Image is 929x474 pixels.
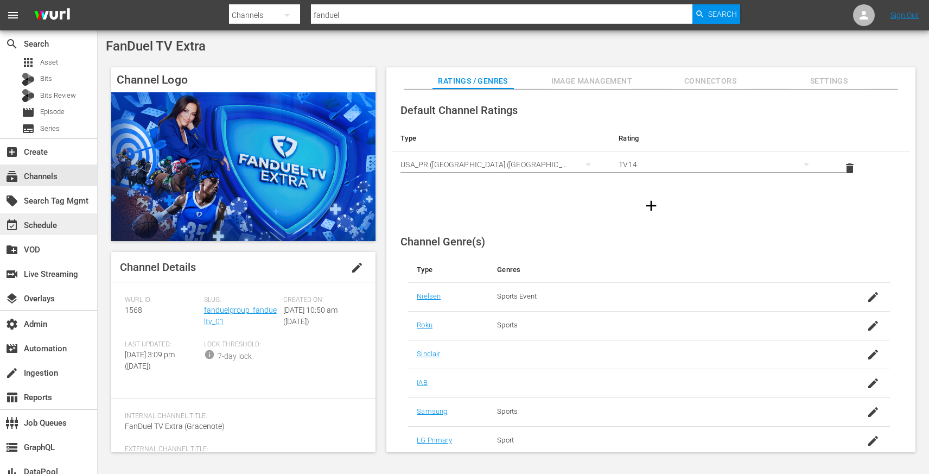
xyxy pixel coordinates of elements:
[488,257,836,283] th: Genres
[125,412,357,421] span: Internal Channel Title:
[351,261,364,274] span: edit
[619,149,819,180] div: TV14
[5,37,18,50] span: Search
[392,125,610,151] th: Type
[890,11,919,20] a: Sign Out
[417,350,440,358] a: Sinclair
[204,296,278,305] span: Slug:
[837,155,863,181] button: delete
[5,292,18,305] span: Overlays
[5,366,18,380] span: Ingestion
[125,340,199,349] span: Last Updated:
[125,422,225,431] span: FanDuel TV Extra (Gracenote)
[417,436,451,444] a: LG Primary
[400,149,601,180] div: USA_PR ([GEOGRAPHIC_DATA] ([GEOGRAPHIC_DATA]))
[22,89,35,102] div: Bits Review
[5,170,18,183] span: Channels
[111,92,376,241] img: FanDuel TV Extra
[40,90,76,101] span: Bits Review
[408,257,488,283] th: Type
[125,445,357,454] span: External Channel Title:
[5,416,18,429] span: Job Queues
[5,318,18,331] span: Admin
[417,378,427,387] a: IAB
[692,4,740,24] button: Search
[5,194,18,207] span: Search Tag Mgmt
[22,122,35,135] span: Series
[22,56,35,69] span: Asset
[40,57,58,68] span: Asset
[5,268,18,281] span: Live Streaming
[204,349,215,360] span: info
[40,106,65,117] span: Episode
[344,255,370,281] button: edit
[283,306,338,326] span: [DATE] 10:50 am ([DATE])
[432,74,514,88] span: Ratings / Genres
[111,67,376,92] h4: Channel Logo
[417,292,441,300] a: Nielsen
[788,74,870,88] span: Settings
[218,351,252,362] div: 7-day lock
[400,104,518,117] span: Default Channel Ratings
[843,162,856,175] span: delete
[417,321,432,329] a: Roku
[392,125,910,185] table: simple table
[204,306,277,326] a: fanduelgroup_fandueltv_01
[120,261,196,274] span: Channel Details
[5,342,18,355] span: Automation
[610,125,828,151] th: Rating
[670,74,751,88] span: Connectors
[5,441,18,454] span: GraphQL
[106,39,206,54] span: FanDuel TV Extra
[5,146,18,159] span: Create
[125,306,142,314] span: 1568
[22,106,35,119] span: Episode
[22,73,35,86] div: Bits
[400,235,485,248] span: Channel Genre(s)
[551,74,632,88] span: Image Management
[40,73,52,84] span: Bits
[7,9,20,22] span: menu
[5,219,18,232] span: Schedule
[5,391,18,404] span: Reports
[125,350,175,370] span: [DATE] 3:09 pm ([DATE])
[204,340,278,349] span: Lock Threshold:
[708,4,737,24] span: Search
[283,296,357,305] span: Created On:
[5,243,18,256] span: VOD
[26,3,78,28] img: ans4CAIJ8jUAAAAAAAAAAAAAAAAAAAAAAAAgQb4GAAAAAAAAAAAAAAAAAAAAAAAAJMjXAAAAAAAAAAAAAAAAAAAAAAAAgAT5G...
[125,296,199,305] span: Wurl ID:
[417,407,447,415] a: Samsung
[40,123,60,134] span: Series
